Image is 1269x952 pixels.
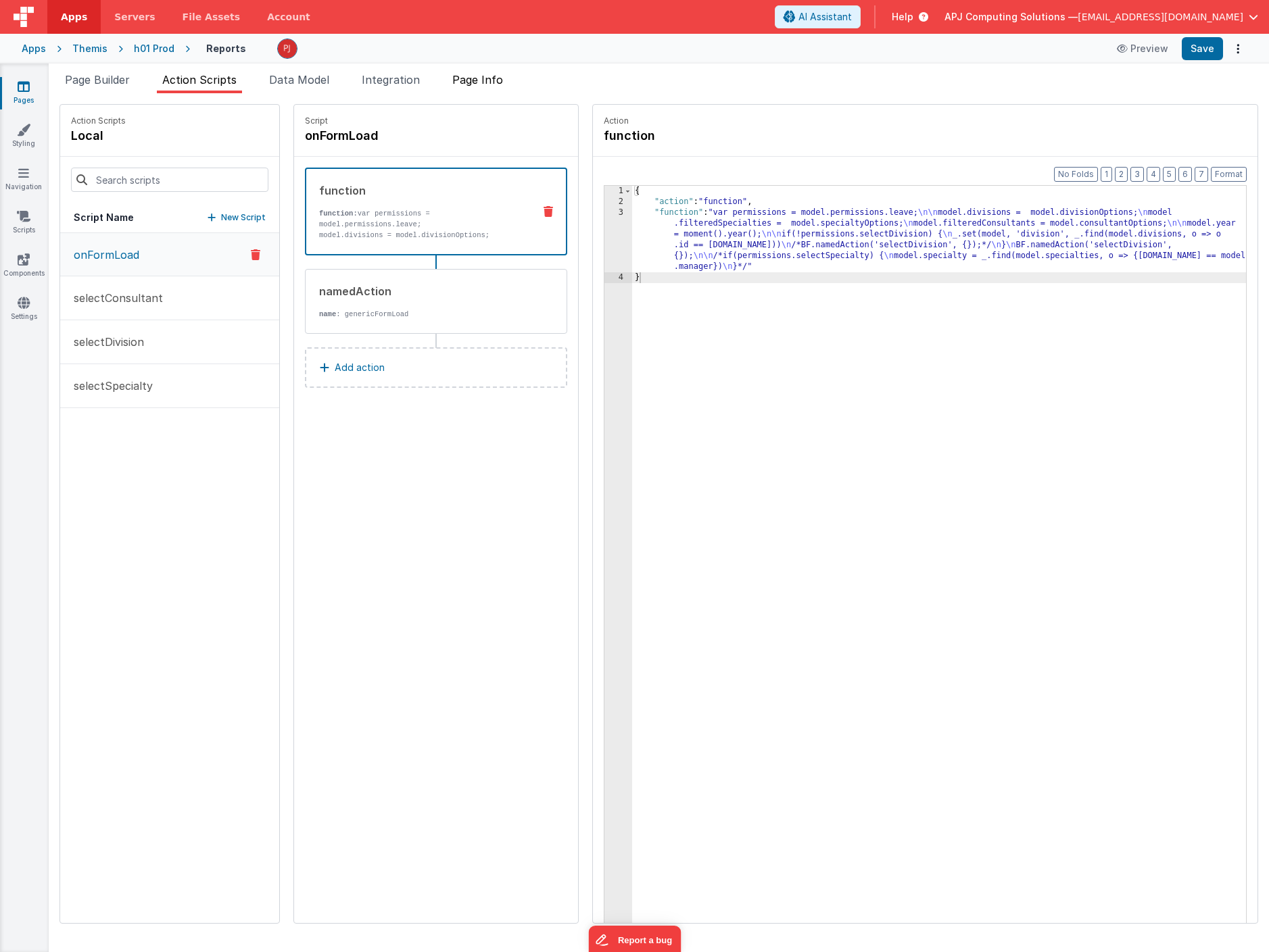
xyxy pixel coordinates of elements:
div: 2 [604,197,632,207]
button: Format [1211,167,1247,182]
h4: local [71,126,126,145]
div: 3 [604,207,632,272]
p: var permissions = model.permissions.leave; [319,208,523,230]
div: h01 Prod [134,42,174,55]
button: selectConsultant [60,276,279,320]
h4: Reports [206,43,246,53]
button: No Folds [1054,167,1098,182]
button: 5 [1163,167,1176,182]
button: 4 [1147,167,1160,182]
p: onFormLoad [66,247,139,263]
button: AI Assistant [775,5,861,28]
span: [EMAIL_ADDRESS][DOMAIN_NAME] [1078,10,1243,24]
span: Integration [362,73,420,86]
p: Script [305,116,567,126]
div: namedAction [319,283,523,299]
h4: onFormLoad [305,126,508,145]
span: Servers [114,10,155,24]
button: Options [1228,39,1247,58]
button: selectSpecialty [60,364,279,408]
button: 2 [1115,167,1128,182]
button: New Script [208,211,266,224]
button: Add action [305,347,567,388]
span: Data Model [269,73,329,86]
div: Themis [72,42,107,55]
p: Add action [335,359,385,376]
h5: Script Name [74,211,134,224]
div: 4 [604,272,632,283]
p: Action [604,116,1247,126]
span: Action Scripts [162,73,237,86]
span: Page Info [452,73,503,86]
button: APJ Computing Solutions — [EMAIL_ADDRESS][DOMAIN_NAME] [944,10,1258,24]
p: model.divisions = model.divisionOptions; model.filteredSpecialties = model.specialtyOptions; mode... [319,230,523,284]
button: selectDivision [60,320,279,364]
button: Save [1182,37,1223,60]
input: Search scripts [71,168,268,192]
span: APJ Computing Solutions — [944,10,1078,24]
button: onFormLoad [60,233,279,276]
strong: name [319,310,336,318]
p: selectDivision [66,334,144,350]
button: 7 [1195,167,1208,182]
div: Apps [22,42,46,55]
p: Action Scripts [71,116,126,126]
p: New Script [221,211,266,224]
span: AI Assistant [798,10,852,24]
p: selectConsultant [66,290,163,306]
span: Help [892,10,913,24]
p: : genericFormLoad [319,309,523,320]
img: f81e017c3e9c95290887149ca4c44e55 [278,39,297,58]
button: 1 [1101,167,1112,182]
div: 1 [604,186,632,197]
span: Apps [61,10,87,24]
p: selectSpecialty [66,378,153,394]
span: Page Builder [65,73,130,86]
button: Preview [1109,38,1176,59]
strong: function: [319,209,358,218]
button: 6 [1178,167,1192,182]
button: 3 [1130,167,1144,182]
h4: function [604,126,807,145]
span: File Assets [183,10,241,24]
div: function [319,182,523,199]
